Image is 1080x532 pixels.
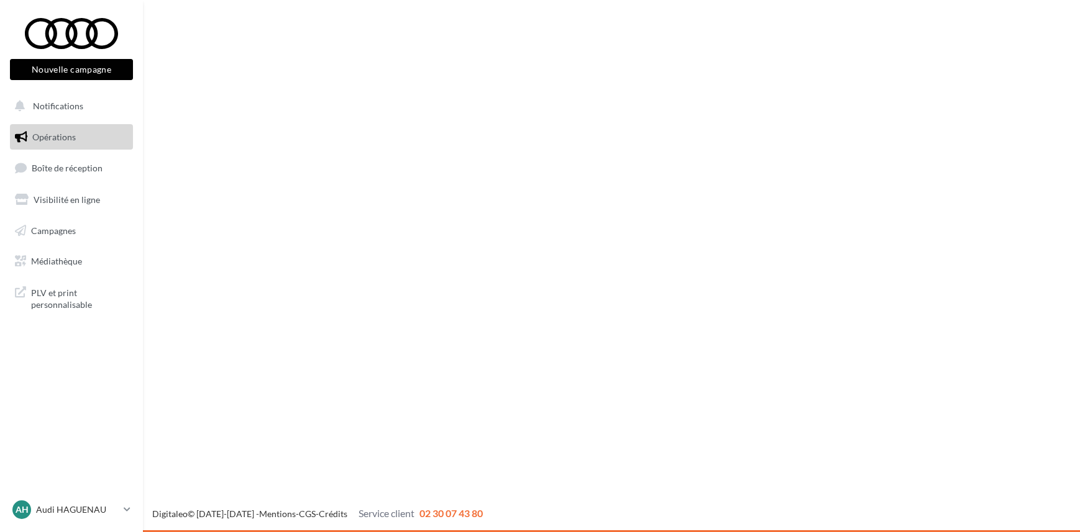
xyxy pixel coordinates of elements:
span: PLV et print personnalisable [31,284,128,311]
a: Crédits [319,508,347,519]
span: AH [16,503,29,516]
a: Visibilité en ligne [7,187,135,213]
span: Service client [359,507,414,519]
button: Notifications [7,93,130,119]
span: 02 30 07 43 80 [419,507,483,519]
a: Médiathèque [7,248,135,274]
span: Notifications [33,101,83,111]
a: PLV et print personnalisable [7,279,135,316]
a: Digitaleo [152,508,188,519]
a: Opérations [7,124,135,150]
a: CGS [299,508,316,519]
span: Visibilité en ligne [34,194,100,205]
span: Médiathèque [31,256,82,266]
span: Campagnes [31,225,76,235]
a: Campagnes [7,218,135,244]
a: AH Audi HAGUENAU [10,498,133,521]
button: Nouvelle campagne [10,59,133,80]
span: Opérations [32,132,76,142]
span: © [DATE]-[DATE] - - - [152,508,483,519]
span: Boîte de réception [32,163,103,173]
a: Mentions [259,508,296,519]
a: Boîte de réception [7,155,135,181]
p: Audi HAGUENAU [36,503,119,516]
